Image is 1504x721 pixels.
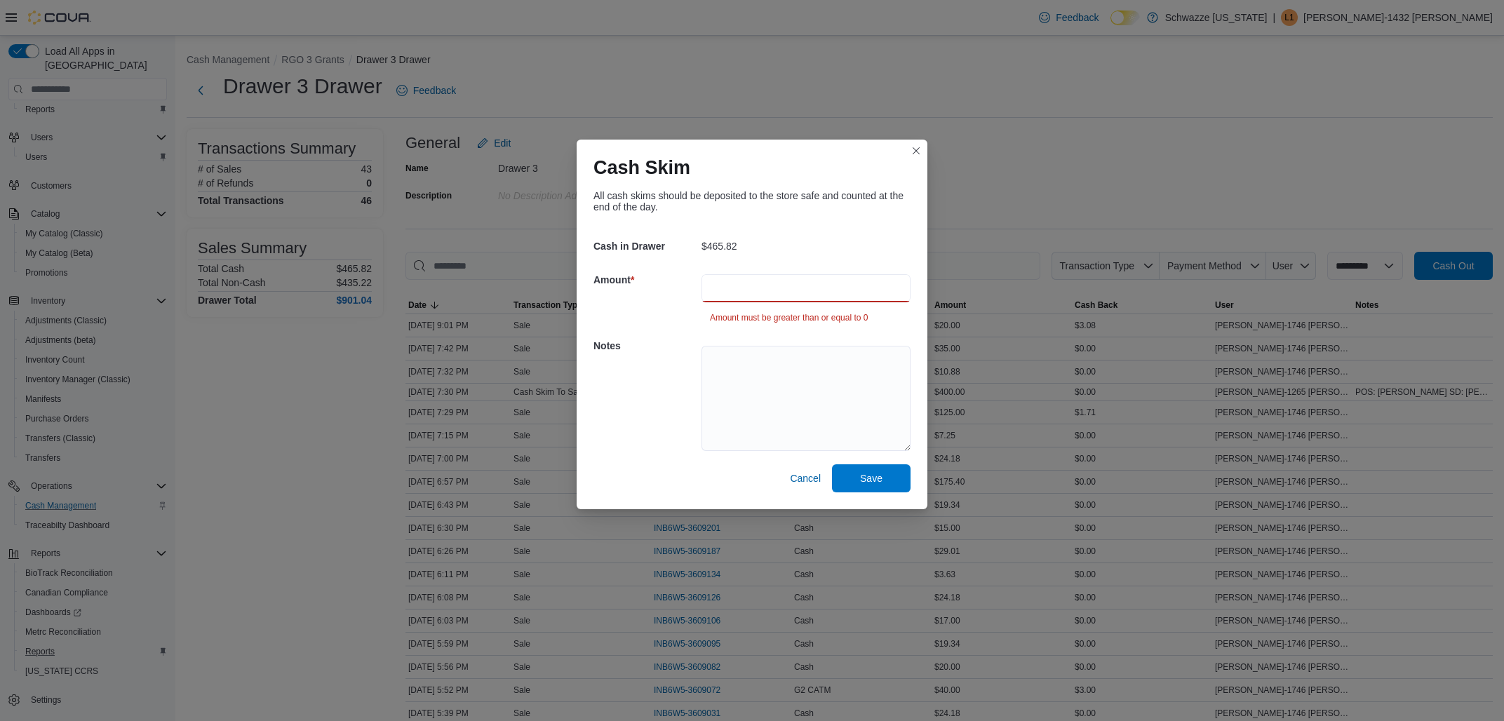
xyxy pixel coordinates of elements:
[593,332,699,360] h5: Notes
[593,232,699,260] h5: Cash in Drawer
[593,266,699,294] h5: Amount
[593,190,911,213] div: All cash skims should be deposited to the store safe and counted at the end of the day.
[908,142,925,159] button: Closes this modal window
[701,241,737,252] p: $465.82
[593,156,690,179] h1: Cash Skim
[790,471,821,485] span: Cancel
[860,471,882,485] span: Save
[784,464,826,492] button: Cancel
[710,314,911,323] p: Amount must be greater than or equal to 0
[832,464,911,492] button: Save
